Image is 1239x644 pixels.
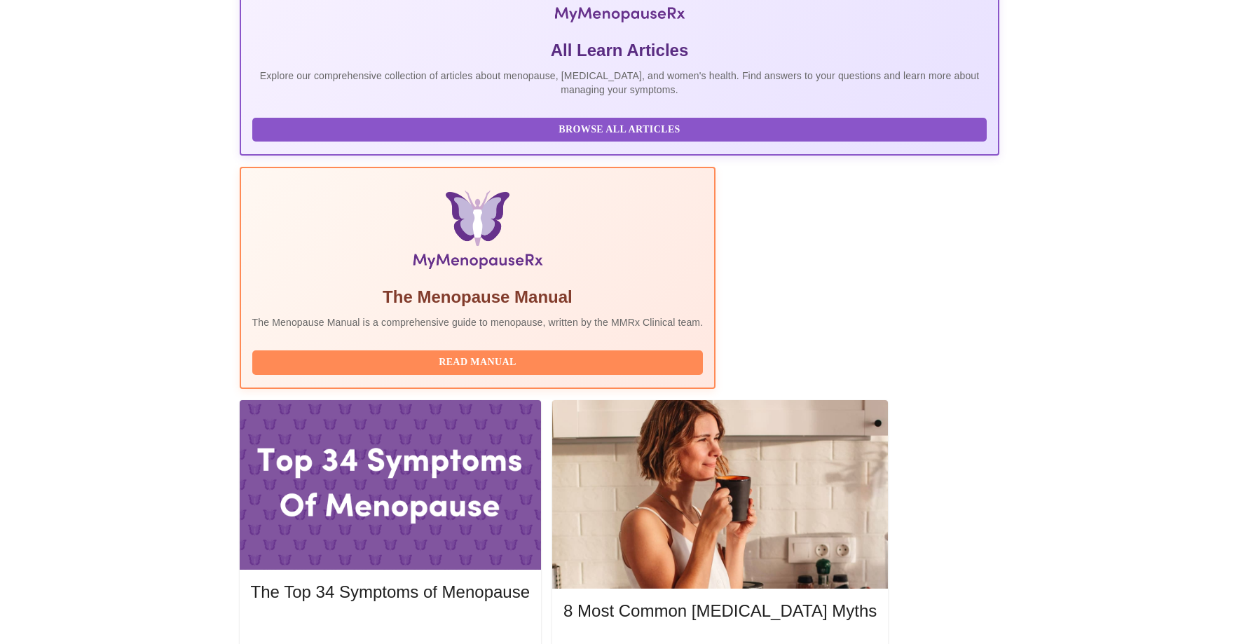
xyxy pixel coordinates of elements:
span: Read More [265,619,516,637]
button: Browse All Articles [252,118,987,142]
button: Read Manual [252,350,704,375]
h5: The Top 34 Symptoms of Menopause [251,581,530,603]
button: Read More [251,616,530,640]
p: The Menopause Manual is a comprehensive guide to menopause, written by the MMRx Clinical team. [252,315,704,329]
p: Explore our comprehensive collection of articles about menopause, [MEDICAL_DATA], and women's hea... [252,69,987,97]
h5: 8 Most Common [MEDICAL_DATA] Myths [563,600,877,622]
a: Browse All Articles [252,123,991,135]
a: Read More [251,621,533,633]
span: Read Manual [266,354,690,371]
img: Menopause Manual [324,191,631,275]
h5: All Learn Articles [252,39,987,62]
span: Browse All Articles [266,121,973,139]
a: Read Manual [252,355,707,367]
h5: The Menopause Manual [252,286,704,308]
